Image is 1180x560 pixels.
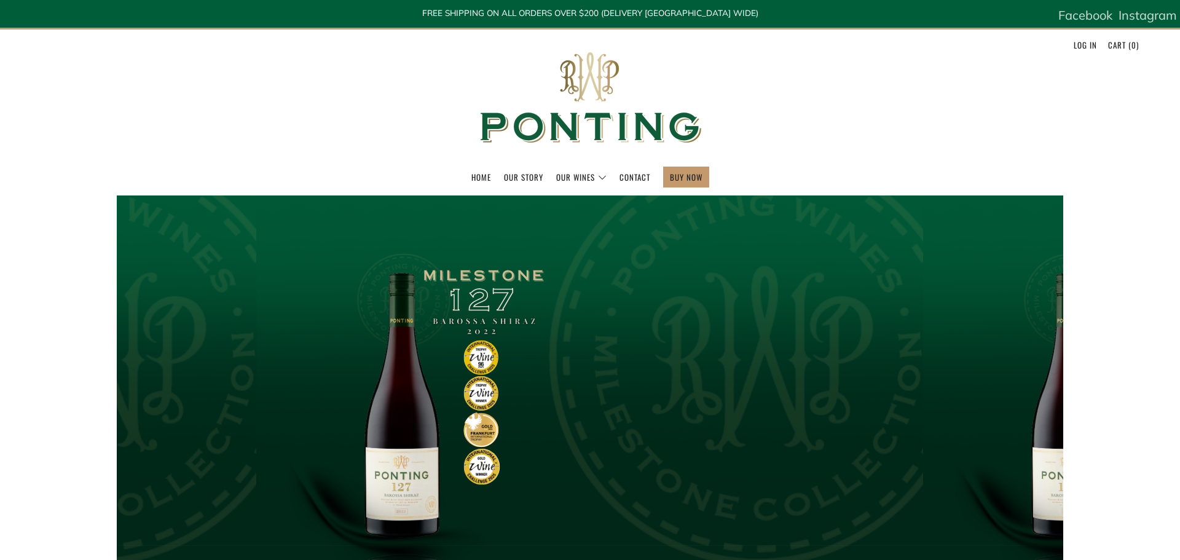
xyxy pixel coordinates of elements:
a: Log in [1074,35,1097,55]
a: Facebook [1058,3,1112,28]
a: Our Story [504,167,543,187]
a: Instagram [1119,3,1177,28]
span: Instagram [1119,7,1177,23]
span: Facebook [1058,7,1112,23]
a: Cart (0) [1108,35,1139,55]
a: Our Wines [556,167,607,187]
img: Ponting Wines [467,30,713,167]
a: Home [471,167,491,187]
span: 0 [1131,39,1136,51]
a: BUY NOW [670,167,702,187]
a: Contact [619,167,650,187]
